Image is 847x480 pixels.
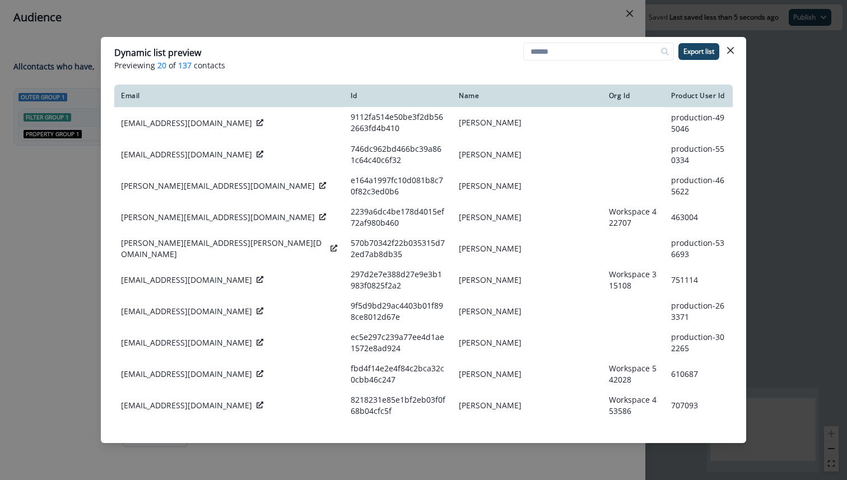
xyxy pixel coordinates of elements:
td: Workspace 542028 [602,358,664,390]
span: 20 [157,59,166,71]
td: 9f5d9bd29ac4403b01f898ce8012d67e [344,296,452,327]
td: 297d2e7e388d27e9e3b1983f0825f2a2 [344,264,452,296]
td: [PERSON_NAME] [452,327,602,358]
td: 8218231e85e1bf2eb03f0f68b04cfc5f [344,390,452,421]
td: [PERSON_NAME] [452,139,602,170]
p: [EMAIL_ADDRESS][DOMAIN_NAME] [121,306,252,317]
td: 751114 [664,264,733,296]
span: 137 [178,59,192,71]
td: production-302265 [664,327,733,358]
td: production-550334 [664,139,733,170]
td: [PERSON_NAME] [452,170,602,202]
td: production-263371 [664,296,733,327]
p: [EMAIL_ADDRESS][DOMAIN_NAME] [121,149,252,160]
td: fbd4f14e2e4f84c2bca32c0cbb46c247 [344,358,452,390]
td: 463004 [664,202,733,233]
td: 746dc962bd466bc39a861c64c40c6f32 [344,139,452,170]
td: [PERSON_NAME] [452,358,602,390]
p: Dynamic list preview [114,46,201,59]
button: Close [722,41,739,59]
td: 2239a6dc4be178d4015ef72af980b460 [344,202,452,233]
td: production-495046 [664,107,733,139]
p: [EMAIL_ADDRESS][DOMAIN_NAME] [121,274,252,286]
td: [PERSON_NAME] [452,296,602,327]
div: Product User Id [671,91,726,100]
p: [PERSON_NAME][EMAIL_ADDRESS][DOMAIN_NAME] [121,180,315,192]
td: 570b70342f22b035315d72ed7ab8db35 [344,233,452,264]
td: [PERSON_NAME] [452,233,602,264]
td: 9112fa514e50be3f2db562663fd4b410 [344,107,452,139]
p: [EMAIL_ADDRESS][DOMAIN_NAME] [121,337,252,348]
div: Email [121,91,337,100]
td: production-465622 [664,170,733,202]
td: Workspace 315108 [602,264,664,296]
div: Org Id [609,91,658,100]
td: ec5e297c239a77ee4d1ae1572e8ad924 [344,327,452,358]
td: 707093 [664,390,733,421]
td: production-536693 [664,233,733,264]
p: Previewing of contacts [114,59,733,71]
td: 610687 [664,358,733,390]
p: [EMAIL_ADDRESS][DOMAIN_NAME] [121,400,252,411]
button: Export list [678,43,719,60]
p: [EMAIL_ADDRESS][DOMAIN_NAME] [121,118,252,129]
div: Id [351,91,445,100]
p: [PERSON_NAME][EMAIL_ADDRESS][PERSON_NAME][DOMAIN_NAME] [121,237,326,260]
p: [PERSON_NAME][EMAIL_ADDRESS][DOMAIN_NAME] [121,212,315,223]
td: Workspace 453586 [602,390,664,421]
td: [PERSON_NAME] [452,390,602,421]
td: Workspace 422707 [602,202,664,233]
td: [PERSON_NAME] [452,107,602,139]
td: [PERSON_NAME] [452,202,602,233]
p: Export list [683,48,714,55]
td: [PERSON_NAME] [452,264,602,296]
div: Name [459,91,595,100]
td: e164a1997fc10d081b8c70f82c3ed0b6 [344,170,452,202]
p: [EMAIL_ADDRESS][DOMAIN_NAME] [121,369,252,380]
